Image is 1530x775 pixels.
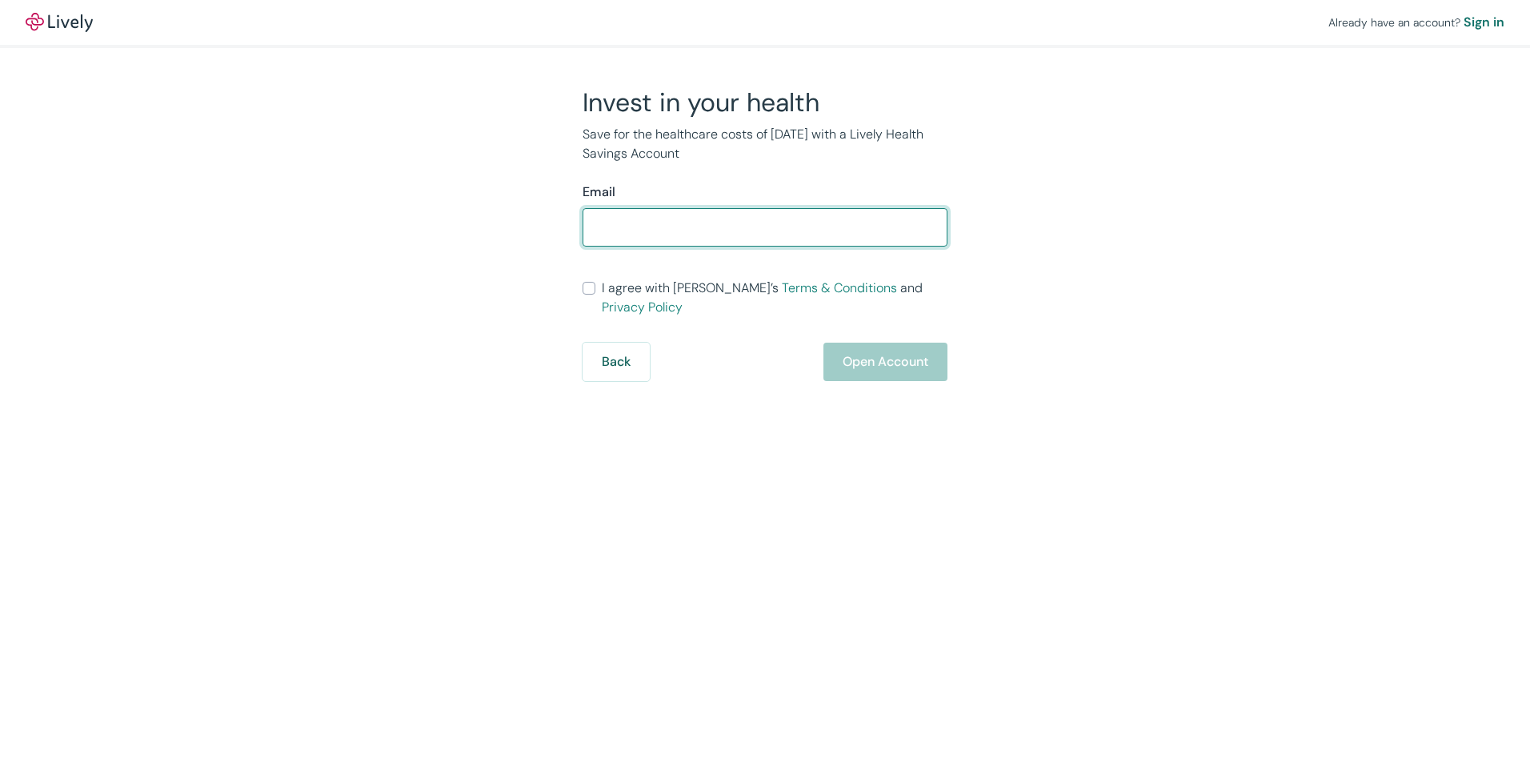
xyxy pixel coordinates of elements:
[583,86,947,118] h2: Invest in your health
[1328,13,1504,32] div: Already have an account?
[583,125,947,163] p: Save for the healthcare costs of [DATE] with a Lively Health Savings Account
[602,279,947,317] span: I agree with [PERSON_NAME]’s and
[583,183,615,202] label: Email
[583,343,650,381] button: Back
[1464,13,1504,32] a: Sign in
[26,13,93,32] a: LivelyLively
[602,299,683,315] a: Privacy Policy
[26,13,93,32] img: Lively
[782,279,897,296] a: Terms & Conditions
